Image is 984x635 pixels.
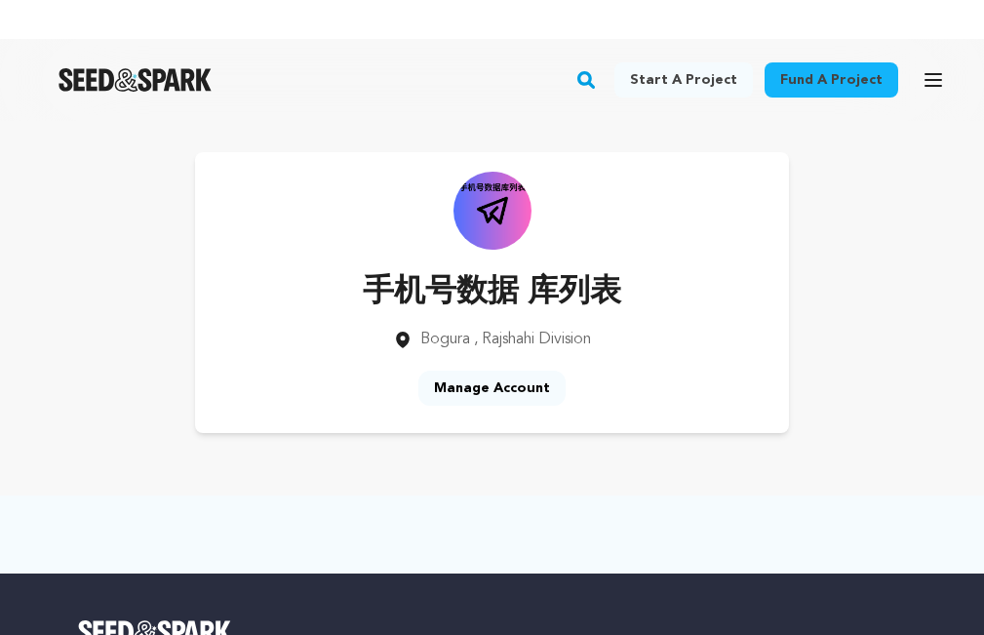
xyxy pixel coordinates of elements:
[765,62,898,98] a: Fund a project
[614,62,753,98] a: Start a project
[453,172,531,250] img: https://seedandspark-static.s3.us-east-2.amazonaws.com/images/User/002/321/834/medium/2b7d2c5e239...
[420,332,470,347] span: Bogura
[59,68,212,92] img: Seed&Spark Logo Dark Mode
[59,68,212,92] a: Seed&Spark Homepage
[363,269,621,316] p: 手机号数据 库列表
[474,332,591,347] span: , Rajshahi Division
[418,371,566,406] a: Manage Account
